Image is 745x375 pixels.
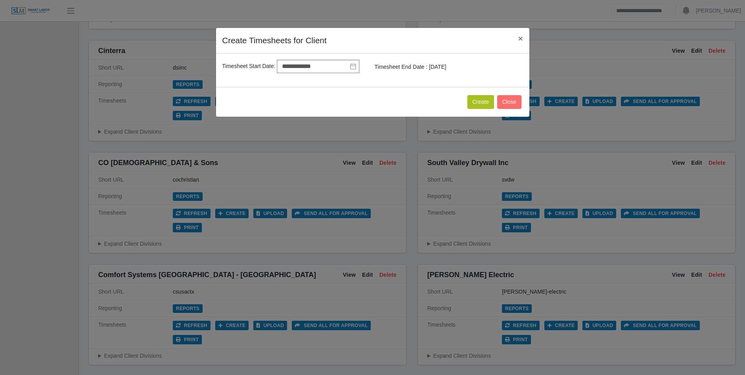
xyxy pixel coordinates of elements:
button: Close [497,95,522,109]
span: × [518,34,523,43]
button: Create [467,95,494,109]
span: [DATE] [429,64,446,70]
label: Timesheet Start Date: [222,62,276,70]
label: Timesheet End Date : [375,63,428,71]
button: Close [512,28,529,49]
h4: Create Timesheets for Client [222,34,327,47]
